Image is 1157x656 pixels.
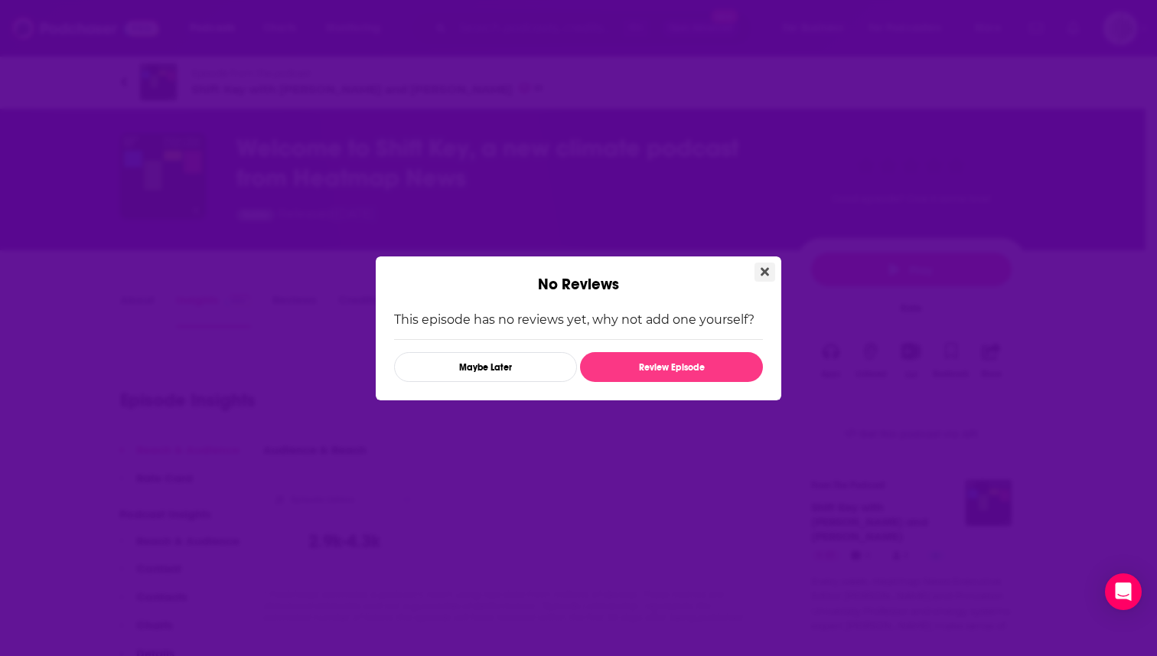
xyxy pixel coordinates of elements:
button: Close [754,263,775,282]
div: Open Intercom Messenger [1105,573,1142,610]
p: This episode has no reviews yet, why not add one yourself? [394,312,763,327]
div: No Reviews [376,256,781,294]
button: Review Episode [580,352,763,382]
button: Maybe Later [394,352,577,382]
